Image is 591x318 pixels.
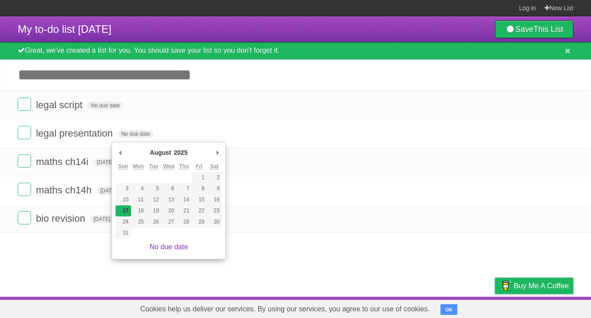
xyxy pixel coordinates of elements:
[179,163,189,170] abbr: Thursday
[149,163,158,170] abbr: Tuesday
[207,216,222,228] button: 30
[207,183,222,194] button: 9
[210,163,219,170] abbr: Saturday
[163,163,174,170] abbr: Wednesday
[499,278,511,293] img: Buy me a coffee
[149,146,173,159] div: August
[161,194,176,205] button: 13
[213,146,222,159] button: Next Month
[192,216,207,228] button: 29
[18,126,31,139] label: Done
[440,304,458,315] button: OK
[116,183,131,194] button: 3
[18,154,31,168] label: Done
[116,216,131,228] button: 24
[161,183,176,194] button: 6
[196,163,202,170] abbr: Friday
[87,102,123,110] span: No due date
[18,98,31,111] label: Done
[161,205,176,216] button: 20
[36,128,115,139] span: legal presentation
[131,194,146,205] button: 11
[192,205,207,216] button: 22
[207,205,222,216] button: 23
[93,158,117,166] span: [DATE]
[495,278,573,294] a: Buy me a coffee
[192,172,207,183] button: 1
[131,300,439,318] span: Cookies help us deliver our services. By using our services, you agree to our use of cookies.
[192,194,207,205] button: 15
[483,299,506,316] a: Privacy
[90,215,114,223] span: [DATE]
[116,146,124,159] button: Previous Month
[176,194,191,205] button: 14
[146,205,161,216] button: 19
[207,194,222,205] button: 16
[36,156,91,167] span: maths ch14i
[173,146,189,159] div: 2025
[116,228,131,239] button: 31
[453,299,473,316] a: Terms
[377,299,396,316] a: About
[207,172,222,183] button: 2
[406,299,442,316] a: Developers
[36,185,94,196] span: maths ch14h
[176,216,191,228] button: 28
[36,99,85,110] span: legal script
[514,278,569,294] span: Buy me a coffee
[18,183,31,196] label: Done
[146,194,161,205] button: 12
[131,205,146,216] button: 18
[118,163,128,170] abbr: Sunday
[97,187,120,195] span: [DATE]
[176,205,191,216] button: 21
[146,183,161,194] button: 5
[495,20,573,38] a: SaveThis List
[150,243,188,251] a: No due date
[146,216,161,228] button: 26
[18,23,112,35] span: My to-do list [DATE]
[533,25,563,34] b: This List
[131,183,146,194] button: 4
[118,130,154,138] span: No due date
[133,163,144,170] abbr: Monday
[18,211,31,224] label: Done
[176,183,191,194] button: 7
[161,216,176,228] button: 27
[518,299,573,316] a: Suggest a feature
[192,183,207,194] button: 8
[131,216,146,228] button: 25
[116,194,131,205] button: 10
[116,205,131,216] button: 17
[36,213,87,224] span: bio revision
